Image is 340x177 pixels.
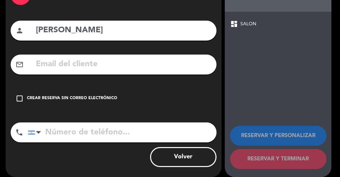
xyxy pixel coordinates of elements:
[150,147,216,167] button: Volver
[16,61,24,69] i: mail_outline
[35,24,212,37] input: Nombre del cliente
[230,149,326,169] button: RESERVAR Y TERMINAR
[15,128,23,136] i: phone
[35,58,212,71] input: Email del cliente
[16,94,24,102] i: check_box_outline_blank
[230,126,326,146] button: RESERVAR Y PERSONALIZAR
[28,123,43,142] div: Argentina: +54
[16,27,24,35] i: person
[230,20,238,28] span: dashboard
[240,20,256,28] span: SALON
[27,95,117,102] div: Crear reserva sin correo electrónico
[28,122,216,142] input: Número de teléfono...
